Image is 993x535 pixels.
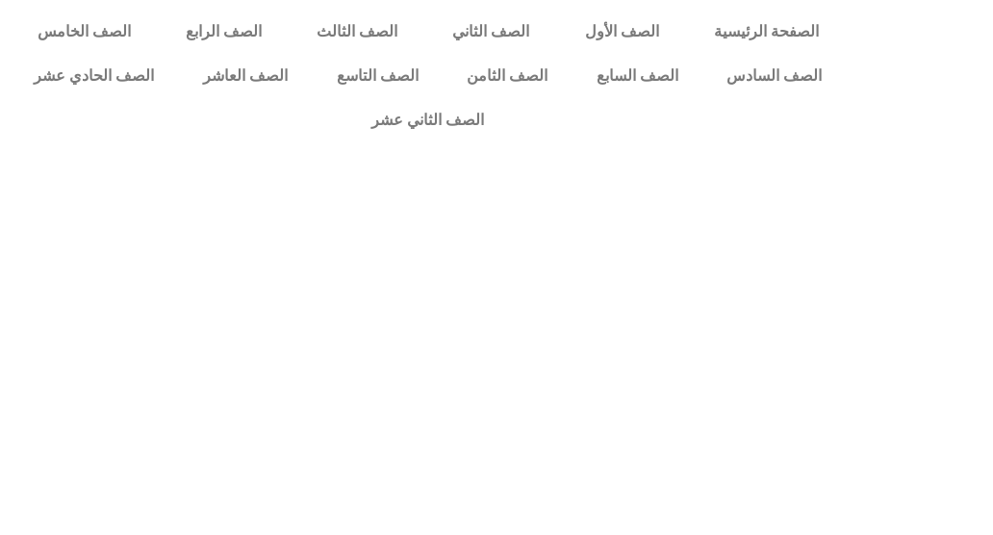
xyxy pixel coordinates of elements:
a: الصف الخامس [10,10,158,54]
a: الصف السابع [572,54,702,98]
a: الصف الثاني [425,10,557,54]
a: الصف الثامن [443,54,573,98]
a: الصف التاسع [312,54,443,98]
a: الصف الثاني عشر [10,98,847,142]
a: الصف الرابع [158,10,289,54]
a: الصف الأول [557,10,686,54]
a: الصف الثالث [290,10,425,54]
a: الصفحة الرئيسية [686,10,846,54]
a: الصف السادس [702,54,847,98]
a: الصف العاشر [179,54,313,98]
a: الصف الحادي عشر [10,54,179,98]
